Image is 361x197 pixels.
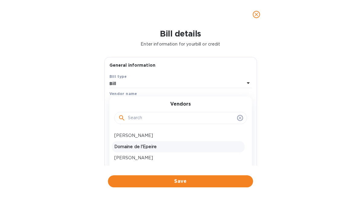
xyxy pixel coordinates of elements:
[249,7,264,22] button: close
[5,41,356,47] p: Enter information for your bill or credit
[5,29,356,39] h1: Bill details
[109,98,152,104] p: Select vendor name
[114,144,242,150] p: Domaine de l'Epeire
[170,101,191,107] h3: Vendors
[128,113,235,122] input: Search
[113,178,248,185] span: Save
[109,81,116,86] b: Bill
[114,132,242,139] p: [PERSON_NAME]
[109,63,156,68] b: General information
[114,155,242,161] p: [PERSON_NAME]
[108,175,253,187] button: Save
[109,91,137,96] b: Vendor name
[109,74,127,79] b: Bill type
